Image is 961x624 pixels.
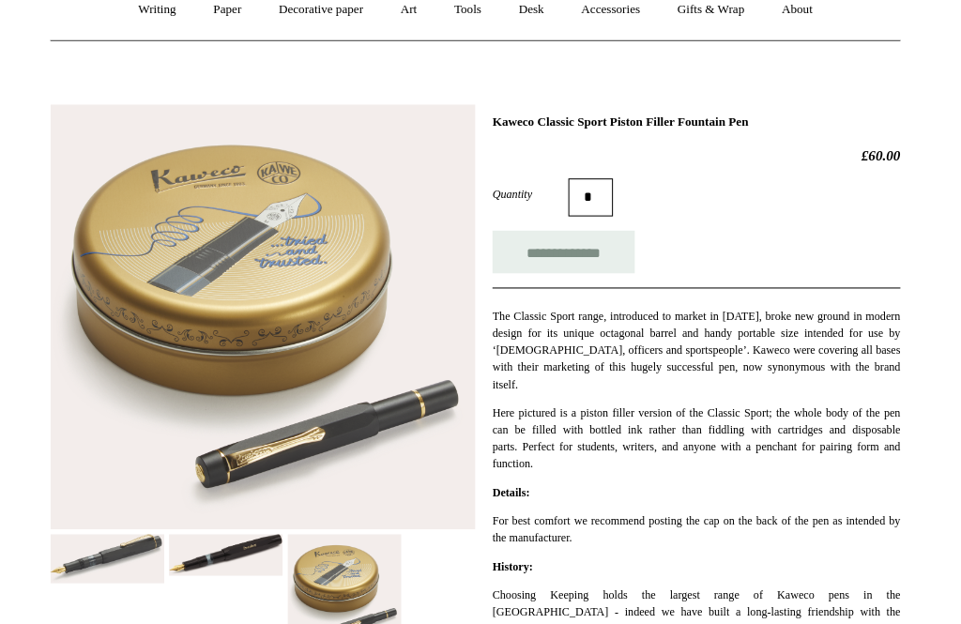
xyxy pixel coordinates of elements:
[497,554,538,567] strong: History:
[497,113,901,128] h1: Kaweco Classic Sport Piston Filler Fountain Pen
[497,507,901,540] p: For best comfort we recommend posting the cap on the back of the pen as intended by the manufactu...
[497,304,901,388] p: The Classic Sport range, introduced to market in [DATE], broke new ground in modern design for it...
[60,528,173,578] img: Kaweco Classic Sport Piston Filler Fountain Pen
[497,184,572,201] label: Quantity
[60,103,480,524] img: Kaweco Classic Sport Piston Filler Fountain Pen
[497,480,534,494] strong: Details:
[497,145,901,162] h2: £60.00
[177,528,290,571] img: Kaweco Classic Sport Piston Filler Fountain Pen
[497,400,901,467] p: Here pictured is a piston filler version of the Classic Sport; the whole body of the pen can be f...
